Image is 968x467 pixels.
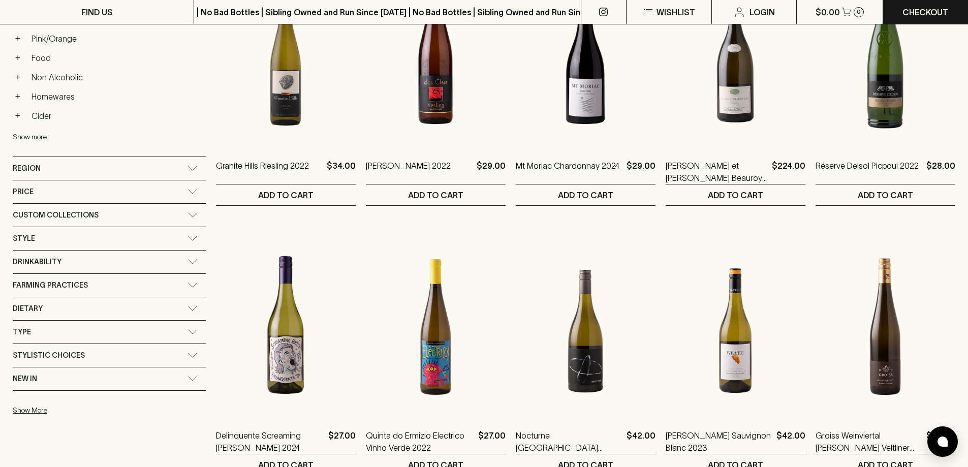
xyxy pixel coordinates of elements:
[216,160,309,184] a: Granite Hills Riesling 2022
[13,321,206,344] div: Type
[216,429,324,454] a: Delinquente Screaming [PERSON_NAME] 2024
[216,184,356,205] button: ADD TO CART
[666,160,768,184] a: [PERSON_NAME] et [PERSON_NAME] Beauroy 1er Chablis Magnum 2021
[327,160,356,184] p: $34.00
[516,184,655,205] button: ADD TO CART
[27,49,206,67] a: Food
[627,429,655,454] p: $42.00
[13,157,206,180] div: Region
[328,429,356,454] p: $27.00
[857,9,861,15] p: 0
[858,189,913,201] p: ADD TO CART
[13,251,206,273] div: Drinkability
[13,72,23,82] button: +
[27,69,206,86] a: Non Alcoholic
[13,91,23,102] button: +
[13,53,23,63] button: +
[13,256,61,268] span: Drinkability
[366,184,506,205] button: ADD TO CART
[13,227,206,250] div: Style
[258,189,314,201] p: ADD TO CART
[516,236,655,414] img: Nocturne Treeton Sub Region Chardonnay 2024
[816,184,955,205] button: ADD TO CART
[13,34,23,44] button: +
[13,372,37,385] span: New In
[666,236,805,414] img: Weaver Sauvignon Blanc 2023
[13,302,43,315] span: Dietary
[13,367,206,390] div: New In
[81,6,113,18] p: FIND US
[13,204,206,227] div: Custom Collections
[816,429,922,454] a: Groiss Weinviertal [PERSON_NAME] Veltliner 2022
[776,429,805,454] p: $42.00
[772,160,805,184] p: $224.00
[366,236,506,414] img: Quinta do Ermizio Electrico Vinho Verde 2022
[816,160,919,184] a: Réserve Delsol Picpoul 2022
[926,429,955,454] p: $34.00
[902,6,948,18] p: Checkout
[13,127,146,147] button: Show more
[13,274,206,297] div: Farming Practices
[666,429,772,454] a: [PERSON_NAME] Sauvignon Blanc 2023
[366,429,474,454] a: Quinta do Ermizio Electrico Vinho Verde 2022
[938,437,948,447] img: bubble-icon
[27,88,206,105] a: Homewares
[27,30,206,47] a: Pink/Orange
[478,429,506,454] p: $27.00
[13,162,41,175] span: Region
[13,344,206,367] div: Stylistic Choices
[816,236,955,414] img: Groiss Weinviertal Grüner Veltliner 2022
[13,279,88,292] span: Farming Practices
[13,297,206,320] div: Dietary
[657,6,695,18] p: Wishlist
[750,6,775,18] p: Login
[27,107,206,124] a: Cider
[477,160,506,184] p: $29.00
[13,209,99,222] span: Custom Collections
[516,160,619,184] a: Mt Moriac Chardonnay 2024
[627,160,655,184] p: $29.00
[13,232,35,245] span: Style
[926,160,955,184] p: $28.00
[666,184,805,205] button: ADD TO CART
[408,189,463,201] p: ADD TO CART
[13,185,34,198] span: Price
[13,180,206,203] div: Price
[516,429,622,454] a: Nocturne [GEOGRAPHIC_DATA] [GEOGRAPHIC_DATA] 2024
[216,236,356,414] img: Delinquente Screaming Betty Vermentino 2024
[13,111,23,121] button: +
[558,189,613,201] p: ADD TO CART
[708,189,763,201] p: ADD TO CART
[816,6,840,18] p: $0.00
[366,160,451,184] a: [PERSON_NAME] 2022
[13,349,85,362] span: Stylistic Choices
[13,400,146,421] button: Show More
[13,326,31,338] span: Type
